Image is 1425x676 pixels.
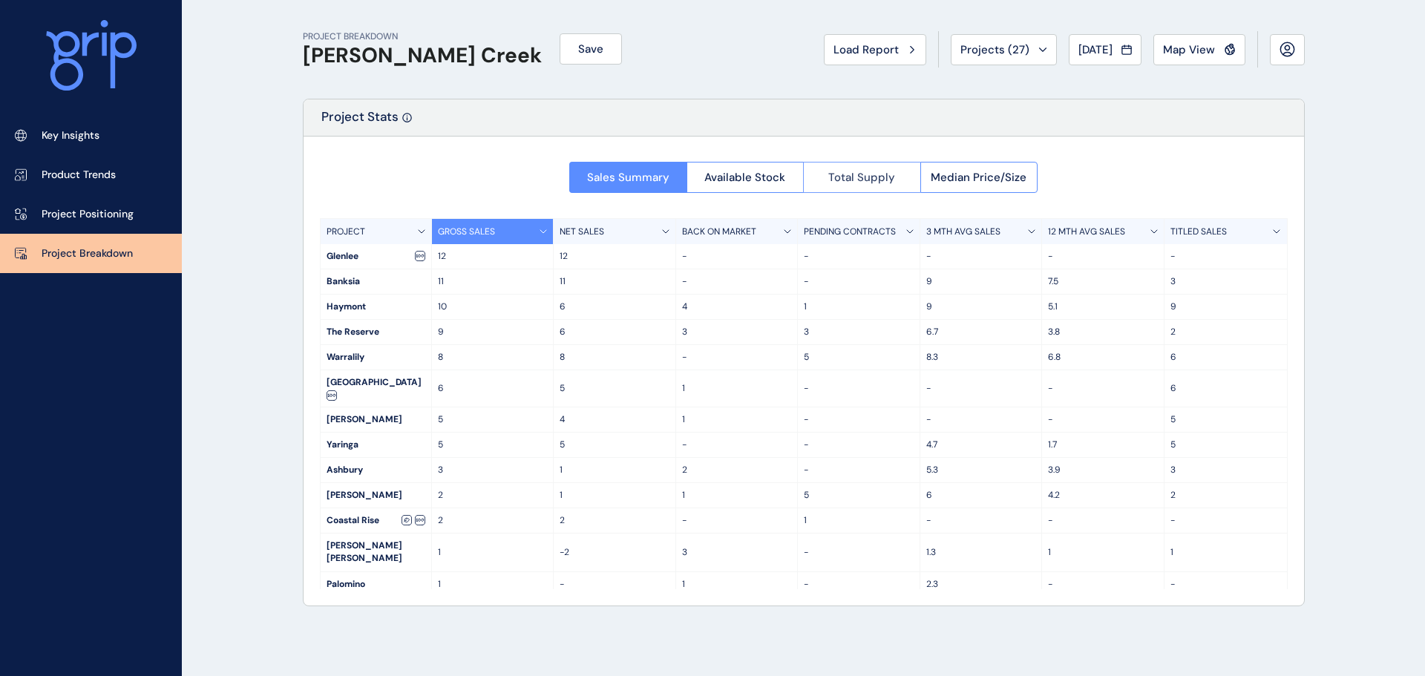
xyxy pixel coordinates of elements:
p: 6 [1170,382,1281,395]
p: 1 [438,546,548,559]
p: 12 MTH AVG SALES [1048,226,1125,238]
p: 9 [926,275,1036,288]
p: 5 [804,489,914,502]
p: - [804,578,914,591]
div: Banksia [321,269,431,294]
p: -2 [560,546,669,559]
div: [PERSON_NAME] [321,407,431,432]
p: 4.2 [1048,489,1158,502]
button: Map View [1153,34,1245,65]
p: 1.3 [926,546,1036,559]
p: 6 [926,489,1036,502]
p: - [682,439,792,451]
p: - [926,514,1036,527]
div: Palomino [321,572,431,597]
p: 1 [804,514,914,527]
p: 6 [438,382,548,395]
p: 1 [804,301,914,313]
p: - [804,250,914,263]
p: - [1170,250,1281,263]
p: 1 [560,464,669,476]
p: 6 [560,326,669,338]
span: [DATE] [1078,42,1113,57]
div: [PERSON_NAME] [PERSON_NAME] [321,534,431,572]
div: Coastal Rise [321,508,431,533]
p: - [804,439,914,451]
span: Median Price/Size [931,170,1026,185]
p: 8 [438,351,548,364]
div: Yaringa [321,433,431,457]
p: PROJECT [327,226,365,238]
button: Available Stock [687,162,804,193]
p: 9 [1170,301,1281,313]
button: Projects (27) [951,34,1057,65]
p: - [804,546,914,559]
p: - [682,351,792,364]
div: Warralily [321,345,431,370]
p: 1.7 [1048,439,1158,451]
p: 11 [560,275,669,288]
p: - [682,514,792,527]
span: Load Report [833,42,899,57]
button: Sales Summary [569,162,687,193]
p: - [560,578,669,591]
p: BACK ON MARKET [682,226,756,238]
p: 1 [1170,546,1281,559]
p: 10 [438,301,548,313]
button: Total Supply [803,162,920,193]
p: - [1170,578,1281,591]
p: 5 [438,413,548,426]
p: PENDING CONTRACTS [804,226,896,238]
p: 3 MTH AVG SALES [926,226,1000,238]
p: 3 [682,326,792,338]
p: Project Positioning [42,207,134,222]
p: Project Stats [321,108,399,136]
p: - [926,413,1036,426]
p: PROJECT BREAKDOWN [303,30,542,43]
p: 12 [438,250,548,263]
p: 3 [438,464,548,476]
p: 1 [438,578,548,591]
p: 6.7 [926,326,1036,338]
p: - [926,250,1036,263]
p: 3.9 [1048,464,1158,476]
p: 4 [682,301,792,313]
p: 4 [560,413,669,426]
p: 1 [682,578,792,591]
p: 5 [1170,439,1281,451]
p: GROSS SALES [438,226,495,238]
p: 2 [438,514,548,527]
p: - [804,382,914,395]
p: 1 [682,413,792,426]
p: 2.3 [926,578,1036,591]
p: 1 [682,489,792,502]
button: Median Price/Size [920,162,1038,193]
p: 2 [560,514,669,527]
p: 9 [438,326,548,338]
p: 1 [560,489,669,502]
p: 1 [1048,546,1158,559]
p: 6.8 [1048,351,1158,364]
p: NET SALES [560,226,604,238]
p: 2 [1170,489,1281,502]
p: 3 [804,326,914,338]
div: [GEOGRAPHIC_DATA] [321,370,431,407]
p: 3 [682,546,792,559]
div: [PERSON_NAME] [321,483,431,508]
p: 2 [438,489,548,502]
p: Product Trends [42,168,116,183]
p: 2 [682,464,792,476]
p: 5.1 [1048,301,1158,313]
p: - [682,250,792,263]
p: - [804,464,914,476]
p: - [682,275,792,288]
p: - [1048,250,1158,263]
p: - [1048,578,1158,591]
p: 3.8 [1048,326,1158,338]
p: 2 [1170,326,1281,338]
p: 7.5 [1048,275,1158,288]
p: Key Insights [42,128,99,143]
p: - [1048,382,1158,395]
p: - [804,275,914,288]
p: TITLED SALES [1170,226,1227,238]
